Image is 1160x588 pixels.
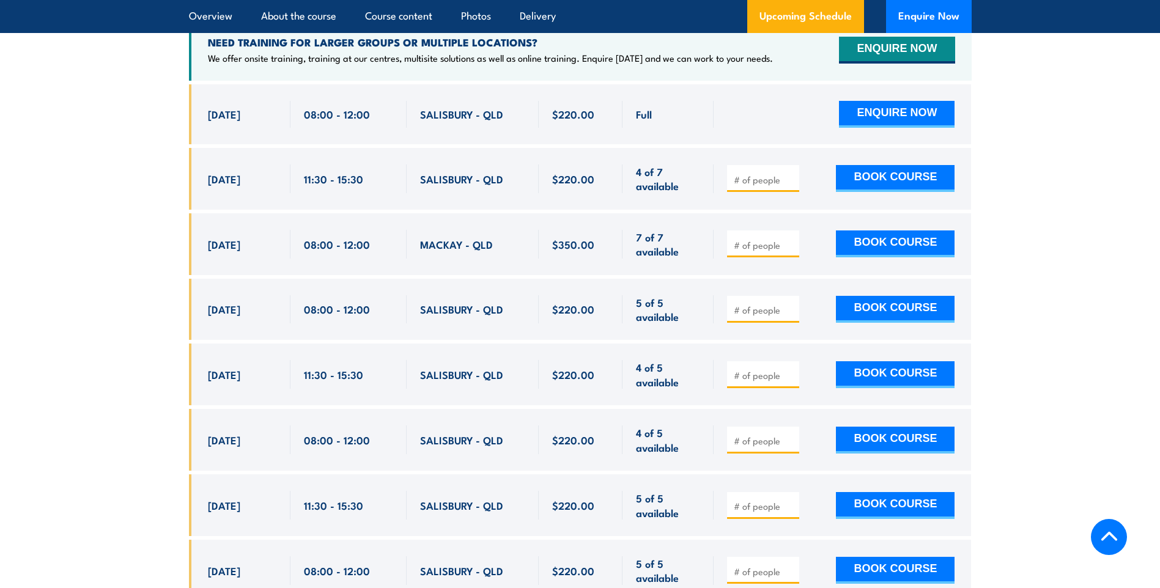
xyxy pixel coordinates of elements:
button: BOOK COURSE [836,361,955,388]
button: BOOK COURSE [836,296,955,323]
span: 5 of 5 available [636,556,700,585]
span: SALISBURY - QLD [420,302,503,316]
span: 08:00 - 12:00 [304,433,370,447]
span: [DATE] [208,107,240,121]
button: BOOK COURSE [836,230,955,257]
input: # of people [734,239,795,251]
input: # of people [734,304,795,316]
span: SALISBURY - QLD [420,564,503,578]
span: [DATE] [208,367,240,381]
span: 4 of 5 available [636,425,700,454]
span: $220.00 [552,367,594,381]
input: # of people [734,565,795,578]
button: ENQUIRE NOW [839,37,955,64]
span: 08:00 - 12:00 [304,237,370,251]
span: SALISBURY - QLD [420,498,503,512]
span: 5 of 5 available [636,491,700,520]
span: 11:30 - 15:30 [304,498,363,512]
span: [DATE] [208,564,240,578]
span: [DATE] [208,172,240,186]
span: 4 of 5 available [636,360,700,389]
span: $220.00 [552,107,594,121]
span: SALISBURY - QLD [420,367,503,381]
span: [DATE] [208,302,240,316]
span: $220.00 [552,564,594,578]
span: SALISBURY - QLD [420,107,503,121]
input: # of people [734,500,795,512]
span: 11:30 - 15:30 [304,367,363,381]
span: SALISBURY - QLD [420,433,503,447]
span: $220.00 [552,302,594,316]
button: ENQUIRE NOW [839,101,955,128]
span: 5 of 5 available [636,295,700,324]
span: [DATE] [208,498,240,512]
span: [DATE] [208,237,240,251]
p: We offer onsite training, training at our centres, multisite solutions as well as online training... [208,52,773,64]
h4: NEED TRAINING FOR LARGER GROUPS OR MULTIPLE LOCATIONS? [208,35,773,49]
button: BOOK COURSE [836,165,955,192]
span: 4 of 7 available [636,164,700,193]
input: # of people [734,435,795,447]
button: BOOK COURSE [836,492,955,519]
span: $220.00 [552,433,594,447]
span: $220.00 [552,172,594,186]
span: 7 of 7 available [636,230,700,259]
span: 08:00 - 12:00 [304,564,370,578]
button: BOOK COURSE [836,427,955,454]
button: BOOK COURSE [836,557,955,584]
span: SALISBURY - QLD [420,172,503,186]
span: $220.00 [552,498,594,512]
span: [DATE] [208,433,240,447]
span: Full [636,107,652,121]
span: MACKAY - QLD [420,237,493,251]
span: 08:00 - 12:00 [304,302,370,316]
input: # of people [734,369,795,381]
input: # of people [734,174,795,186]
span: $350.00 [552,237,594,251]
span: 08:00 - 12:00 [304,107,370,121]
span: 11:30 - 15:30 [304,172,363,186]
